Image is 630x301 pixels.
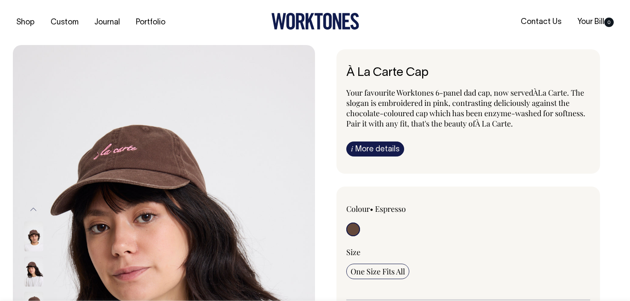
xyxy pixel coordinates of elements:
[351,144,353,153] span: i
[346,204,444,214] div: Colour
[27,200,40,219] button: Previous
[346,247,590,257] div: Size
[346,66,590,80] h6: À La Carte Cap
[346,264,409,279] input: One Size Fits All
[24,222,43,252] img: espresso
[517,15,565,29] a: Contact Us
[132,15,169,30] a: Portfolio
[91,15,123,30] a: Journal
[351,266,405,277] span: One Size Fits All
[375,204,406,214] label: Espresso
[24,257,43,287] img: espresso
[533,87,538,98] span: À
[13,15,38,30] a: Shop
[574,15,617,29] a: Your Bill0
[346,108,585,129] span: nzyme-washed for softness. Pair it with any fit, that's the beauty of À La Carte.
[47,15,82,30] a: Custom
[370,204,373,214] span: •
[604,18,614,27] span: 0
[346,87,590,129] p: Your favourite Worktones 6-panel dad cap, now served La Carte. The slogan is embroidered in pink,...
[346,141,404,157] a: iMore details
